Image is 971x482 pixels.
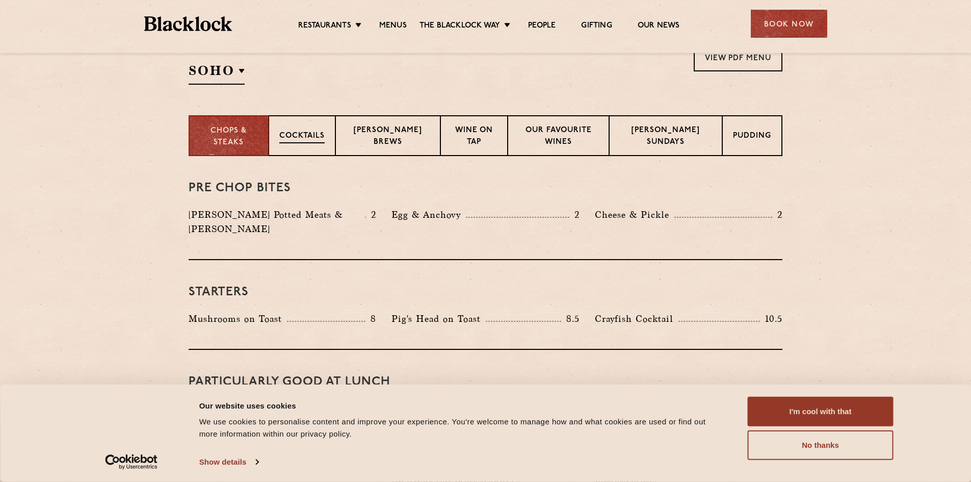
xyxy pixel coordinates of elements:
a: View PDF Menu [694,43,782,71]
p: 2 [366,208,376,221]
div: Our website uses cookies [199,399,725,412]
h2: SOHO [189,62,245,85]
p: Our favourite wines [518,125,599,149]
a: People [528,21,556,32]
a: Gifting [581,21,612,32]
p: Cheese & Pickle [595,208,674,222]
h3: Starters [189,286,782,299]
p: [PERSON_NAME] Brews [346,125,430,149]
p: Wine on Tap [451,125,496,149]
h3: Pre Chop Bites [189,182,782,195]
h3: PARTICULARLY GOOD AT LUNCH [189,375,782,389]
p: Egg & Anchovy [391,208,466,222]
a: Show details [199,454,258,470]
p: 2 [772,208,782,221]
a: Our News [638,21,680,32]
div: Book Now [751,10,827,38]
button: I'm cool with that [748,397,894,426]
a: Menus [379,21,407,32]
a: Restaurants [298,21,351,32]
p: 2 [569,208,580,221]
p: Chops & Steaks [200,125,258,148]
p: Pudding [733,131,771,143]
p: Cocktails [279,131,325,143]
p: Mushrooms on Toast [189,312,287,326]
p: Pig's Head on Toast [391,312,486,326]
div: We use cookies to personalise content and improve your experience. You're welcome to manage how a... [199,416,725,440]
p: 10.5 [760,312,782,325]
img: BL_Textured_Logo-footer-cropped.svg [144,16,232,31]
button: No thanks [748,430,894,460]
p: [PERSON_NAME] Sundays [620,125,712,149]
p: Crayfish Cocktail [595,312,678,326]
a: Usercentrics Cookiebot - opens in a new window [87,454,176,470]
p: 8 [365,312,376,325]
a: The Blacklock Way [419,21,500,32]
p: 8.5 [561,312,580,325]
p: [PERSON_NAME] Potted Meats & [PERSON_NAME] [189,208,365,236]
